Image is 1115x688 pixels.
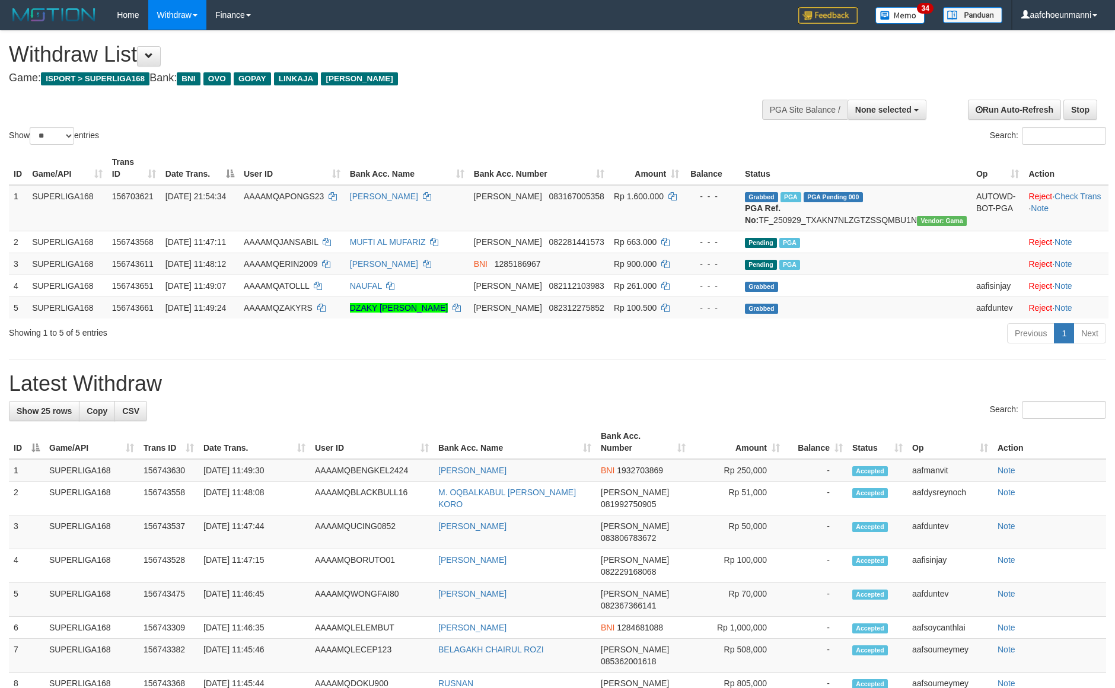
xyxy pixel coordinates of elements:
td: - [785,549,848,583]
h4: Game: Bank: [9,72,731,84]
td: aafduntev [907,583,993,617]
span: Grabbed [745,282,778,292]
td: · [1024,297,1108,318]
td: · [1024,275,1108,297]
a: [PERSON_NAME] [438,589,506,598]
td: aafsoycanthlai [907,617,993,639]
th: Amount: activate to sort column ascending [690,425,785,459]
a: RUSNAN [438,679,473,688]
td: 156743537 [139,515,199,549]
select: Showentries [30,127,74,145]
span: [PERSON_NAME] [474,237,542,247]
td: 4 [9,275,27,297]
span: AAAAMQERIN2009 [244,259,318,269]
span: Copy 082367366141 to clipboard [601,601,656,610]
span: None selected [855,105,912,114]
td: 7 [9,639,44,673]
a: Reject [1028,259,1052,269]
th: Status: activate to sort column ascending [848,425,907,459]
td: AAAAMQLELEMBUT [310,617,434,639]
td: 156743382 [139,639,199,673]
img: Button%20Memo.svg [875,7,925,24]
span: Grabbed [745,304,778,314]
a: M. OQBALKABUL [PERSON_NAME] KORO [438,488,576,509]
td: [DATE] 11:46:35 [199,617,310,639]
span: Copy 082112103983 to clipboard [549,281,604,291]
td: [DATE] 11:48:08 [199,482,310,515]
th: Date Trans.: activate to sort column ascending [199,425,310,459]
td: 2 [9,231,27,253]
a: [PERSON_NAME] [438,555,506,565]
a: Reject [1028,281,1052,291]
span: Copy 082312275852 to clipboard [549,303,604,313]
a: MUFTI AL MUFARIZ [350,237,426,247]
a: Note [1055,281,1072,291]
b: PGA Ref. No: [745,203,780,225]
span: GOPAY [234,72,271,85]
span: [PERSON_NAME] [321,72,397,85]
td: SUPERLIGA168 [27,297,107,318]
span: Rp 100.500 [614,303,657,313]
td: SUPERLIGA168 [27,185,107,231]
span: Rp 663.000 [614,237,657,247]
td: 1 [9,185,27,231]
a: Note [998,589,1015,598]
h1: Latest Withdraw [9,372,1106,396]
span: Accepted [852,590,888,600]
a: Note [998,521,1015,531]
th: Game/API: activate to sort column ascending [27,151,107,185]
a: Reject [1028,192,1052,201]
th: Bank Acc. Number: activate to sort column ascending [469,151,609,185]
td: 5 [9,297,27,318]
td: 2 [9,482,44,515]
td: 1 [9,459,44,482]
td: 156743475 [139,583,199,617]
span: [PERSON_NAME] [601,589,669,598]
td: - [785,617,848,639]
a: Note [998,623,1015,632]
span: [DATE] 11:49:07 [165,281,226,291]
th: Balance [684,151,740,185]
a: NAUFAL [350,281,382,291]
td: AAAAMQUCING0852 [310,515,434,549]
td: [DATE] 11:47:44 [199,515,310,549]
a: Note [998,645,1015,654]
th: Trans ID: activate to sort column ascending [139,425,199,459]
th: Bank Acc. Number: activate to sort column ascending [596,425,690,459]
td: [DATE] 11:49:30 [199,459,310,482]
a: [PERSON_NAME] [350,192,418,201]
a: Previous [1007,323,1055,343]
a: Note [1031,203,1049,213]
th: Action [1024,151,1108,185]
span: 156743611 [112,259,154,269]
td: SUPERLIGA168 [27,231,107,253]
td: AAAAMQBORUTO01 [310,549,434,583]
span: [PERSON_NAME] [474,192,542,201]
span: Show 25 rows [17,406,72,416]
span: Copy 082229168068 to clipboard [601,567,656,576]
td: Rp 1,000,000 [690,617,785,639]
span: Copy 1285186967 to clipboard [495,259,541,269]
th: Amount: activate to sort column ascending [609,151,684,185]
a: [PERSON_NAME] [438,521,506,531]
td: SUPERLIGA168 [27,253,107,275]
span: CSV [122,406,139,416]
button: None selected [848,100,926,120]
td: 6 [9,617,44,639]
a: Show 25 rows [9,401,79,421]
a: Reject [1028,303,1052,313]
span: [PERSON_NAME] [474,303,542,313]
span: AAAAMQJANSABIL [244,237,318,247]
td: - [785,482,848,515]
a: Copy [79,401,115,421]
a: [PERSON_NAME] [438,466,506,475]
span: Copy 083167005358 to clipboard [549,192,604,201]
td: SUPERLIGA168 [44,549,139,583]
div: - - - [689,236,735,248]
th: Action [993,425,1106,459]
td: - [785,515,848,549]
td: 5 [9,583,44,617]
td: Rp 250,000 [690,459,785,482]
td: - [785,639,848,673]
td: [DATE] 11:46:45 [199,583,310,617]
